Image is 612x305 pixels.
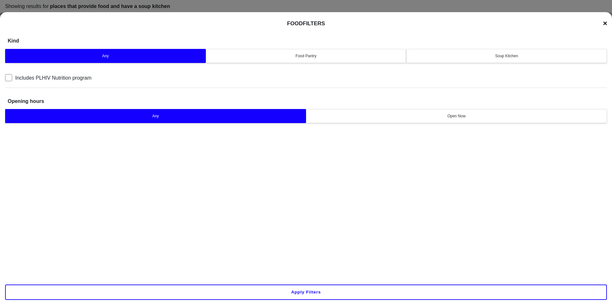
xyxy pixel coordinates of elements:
span: Includes PLHIV Nutrition program [15,75,91,80]
button: Any [5,49,206,63]
h1: Food Filters [287,20,325,27]
button: Food Pantry [206,49,407,63]
button: Open Now [306,109,607,123]
h1: Opening hours [8,88,44,108]
h1: Kind [8,27,19,47]
input: Includes PLHIV Nutrition program [5,74,12,81]
div: Any [9,53,202,59]
div: Soup Kitchen [410,53,603,59]
button: Any [5,109,306,123]
div: Any [9,113,302,119]
button: Apply filters [5,285,607,300]
button: Soup Kitchen [406,49,607,63]
div: Open Now [310,113,603,119]
div: Food Pantry [210,53,402,59]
